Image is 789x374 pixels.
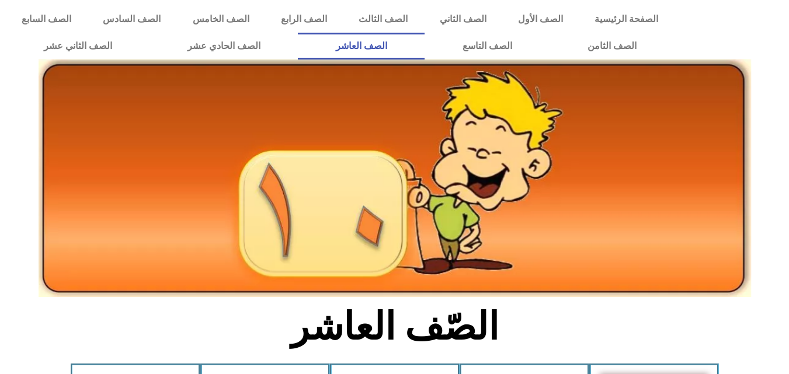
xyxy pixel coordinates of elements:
[265,6,343,33] a: الصف الرابع
[424,6,502,33] a: الصف الثاني
[425,33,550,60] a: الصف التاسع
[6,6,87,33] a: الصف السابع
[298,33,425,60] a: الصف العاشر
[6,33,150,60] a: الصف الثاني عشر
[550,33,674,60] a: الصف الثامن
[502,6,579,33] a: الصف الأول
[87,6,176,33] a: الصف السادس
[150,33,298,60] a: الصف الحادي عشر
[177,6,265,33] a: الصف الخامس
[201,304,588,349] h2: الصّف العاشر
[343,6,423,33] a: الصف الثالث
[579,6,674,33] a: الصفحة الرئيسية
